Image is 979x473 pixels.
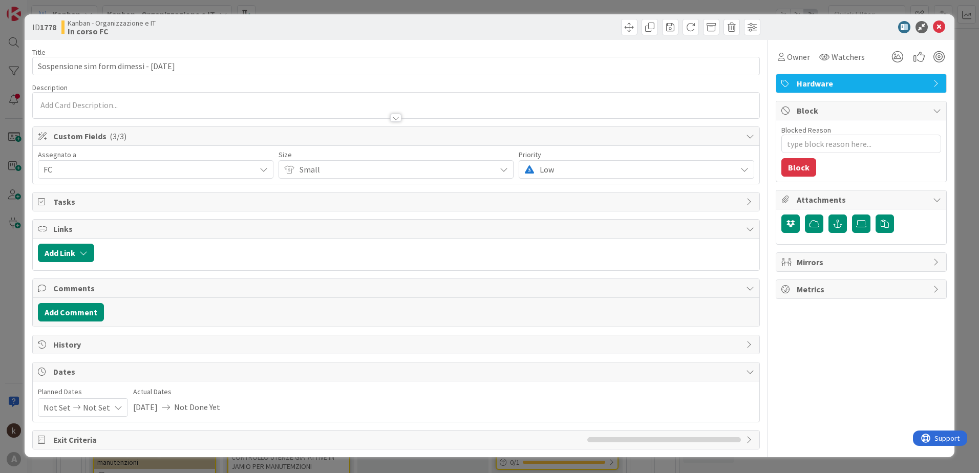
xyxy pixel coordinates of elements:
[68,27,156,35] b: In corso FC
[540,162,731,177] span: Low
[53,196,741,208] span: Tasks
[44,163,256,176] span: FC
[32,83,68,92] span: Description
[44,399,71,416] span: Not Set
[174,398,220,416] span: Not Done Yet
[832,51,865,63] span: Watchers
[32,21,56,33] span: ID
[38,303,104,321] button: Add Comment
[133,386,220,397] span: Actual Dates
[53,282,741,294] span: Comments
[787,51,810,63] span: Owner
[32,48,46,57] label: Title
[53,434,582,446] span: Exit Criteria
[38,244,94,262] button: Add Link
[797,256,928,268] span: Mirrors
[519,151,754,158] div: Priority
[53,130,741,142] span: Custom Fields
[279,151,514,158] div: Size
[797,104,928,117] span: Block
[22,2,47,14] span: Support
[797,283,928,295] span: Metrics
[300,162,491,177] span: Small
[110,131,126,141] span: ( 3/3 )
[53,338,741,351] span: History
[133,398,158,416] span: [DATE]
[38,386,128,397] span: Planned Dates
[68,19,156,27] span: Kanban - Organizzazione e IT
[53,365,741,378] span: Dates
[797,77,928,90] span: Hardware
[781,158,816,177] button: Block
[40,22,56,32] b: 1778
[797,193,928,206] span: Attachments
[53,223,741,235] span: Links
[83,399,110,416] span: Not Set
[32,57,760,75] input: type card name here...
[38,151,273,158] div: Assegnato a
[781,125,831,135] label: Blocked Reason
